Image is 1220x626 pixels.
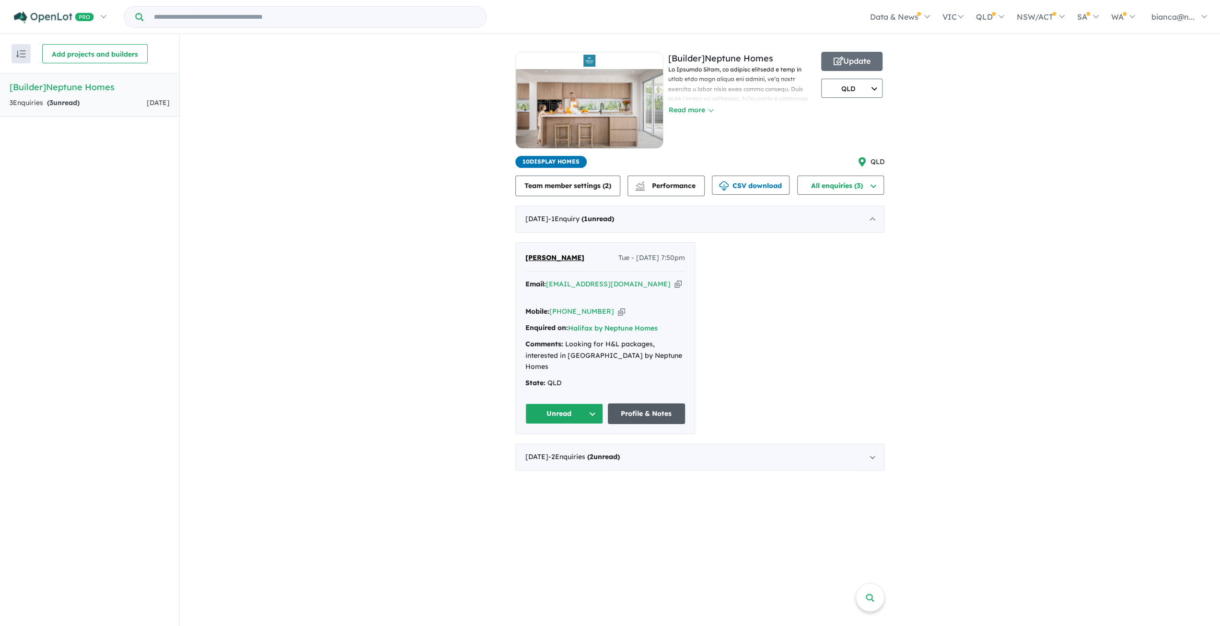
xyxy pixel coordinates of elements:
[636,181,644,187] img: line-chart.svg
[584,214,588,223] span: 1
[797,176,884,195] button: All enquiries (3)
[549,307,614,316] a: [PHONE_NUMBER]
[42,44,148,63] button: Add projects and builders
[525,378,685,389] div: QLD
[583,55,595,67] img: Neptune Homes
[525,280,546,288] strong: Email:
[1151,12,1195,22] span: bianca@n...
[635,184,645,190] img: bar-chart.svg
[525,252,584,264] a: [PERSON_NAME]
[668,105,713,116] button: Read more
[515,444,884,471] div: [DATE]
[871,156,884,168] span: QLD
[581,214,614,223] strong: ( unread)
[605,181,609,190] span: 2
[49,98,53,107] span: 3
[525,378,546,387] strong: State:
[618,252,685,264] span: Tue - [DATE] 7:50pm
[712,176,790,195] button: CSV download
[548,214,614,223] span: - 1 Enquir y
[515,52,663,156] a: Neptune HomesNeptune Homes
[515,156,587,168] span: 10 Display Homes
[668,53,773,64] a: [Builder]Neptune Homes
[10,81,170,94] h5: [Builder] Neptune Homes
[637,181,696,190] span: Performance
[147,98,170,107] span: [DATE]
[674,279,682,289] button: Copy
[145,7,484,27] input: Try estate name, suburb, builder or developer
[627,176,705,196] button: Performance
[548,452,620,461] span: - 2 Enquir ies
[525,323,568,332] strong: Enquired on:
[568,324,658,332] a: Halifax by Neptune Homes
[525,403,603,424] button: Unread
[10,97,80,109] div: 3 Enquir ies
[14,12,94,24] img: Openlot PRO Logo White
[516,69,663,148] img: Neptune Homes
[515,206,884,233] div: [DATE]
[525,339,685,373] div: Looking for H&L packages, interested in [GEOGRAPHIC_DATA] by Neptune Homes
[546,280,671,288] a: [EMAIL_ADDRESS][DOMAIN_NAME]
[568,323,658,333] button: Halifax by Neptune Homes
[525,340,563,348] strong: Comments:
[16,50,26,58] img: sort.svg
[525,253,584,262] span: [PERSON_NAME]
[608,403,686,424] a: Profile & Notes
[668,65,816,348] p: Lo Ipsumdo Sitam, co adipisc elitsedd e temp in utlab etdo magn aliqua eni admini, ve’q nostr exe...
[515,176,620,196] button: Team member settings (2)
[618,307,625,317] button: Copy
[821,79,883,98] button: QLD
[525,307,549,316] strong: Mobile:
[590,452,593,461] span: 2
[719,181,729,191] img: download icon
[47,98,80,107] strong: ( unread)
[587,452,620,461] strong: ( unread)
[821,52,883,71] button: Update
